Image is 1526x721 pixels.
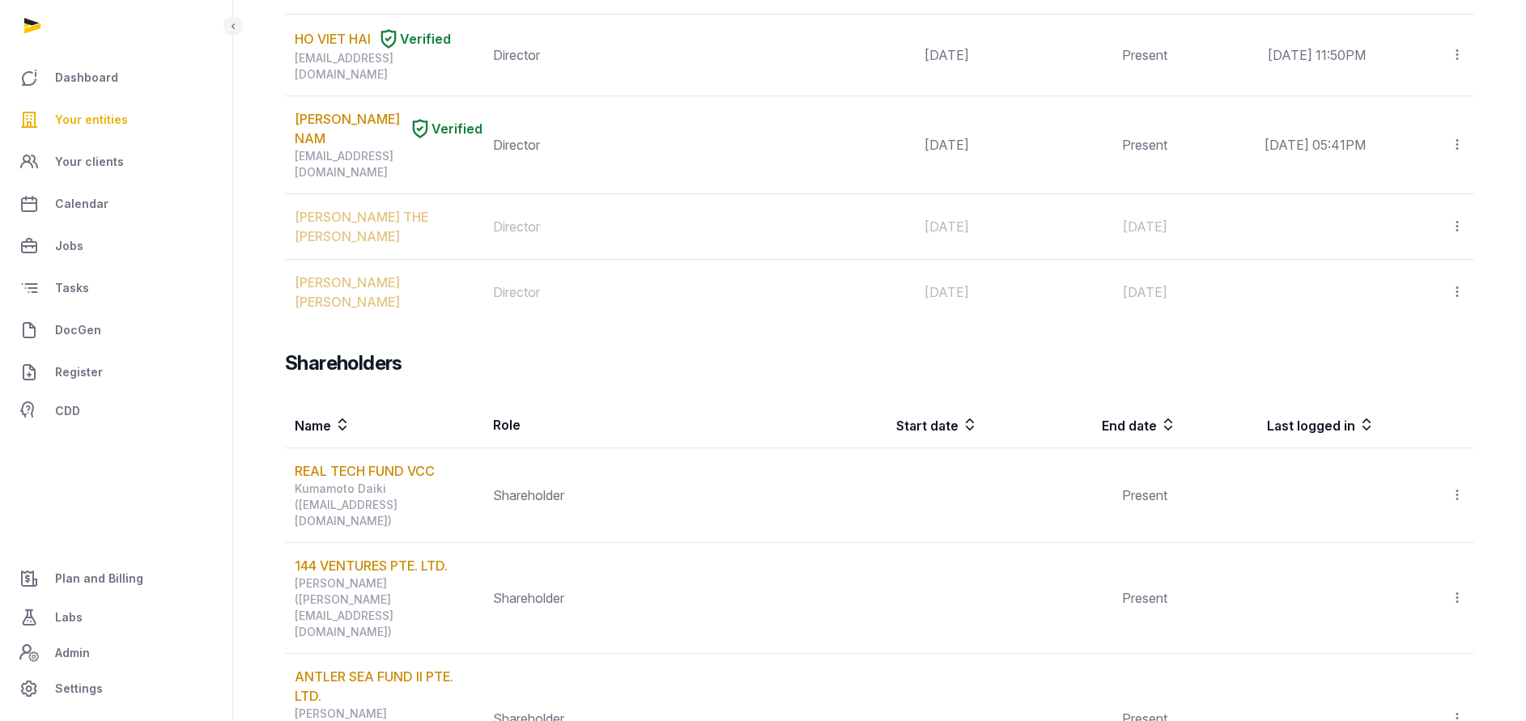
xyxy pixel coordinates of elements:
a: [PERSON_NAME] NAM [295,109,402,148]
span: Verified [400,29,451,49]
span: Your entities [55,110,128,129]
span: Register [55,363,103,382]
td: [DATE] [780,194,979,260]
span: Plan and Billing [55,569,143,588]
h3: Shareholders [285,350,402,376]
td: [DATE] [780,96,979,194]
a: REAL TECH FUND VCC [295,463,435,479]
span: Present [1122,590,1167,606]
th: Last logged in [1177,402,1375,448]
th: Start date [780,402,979,448]
span: Present [1122,137,1167,153]
a: Your clients [13,142,219,181]
td: Director [483,260,780,325]
a: 144 VENTURES PTE. LTD. [295,558,448,574]
span: Admin [55,643,90,663]
span: CDD [55,401,80,421]
div: [EMAIL_ADDRESS][DOMAIN_NAME] [295,50,482,83]
div: [PERSON_NAME] ([PERSON_NAME][EMAIL_ADDRESS][DOMAIN_NAME]) [295,575,482,640]
div: [EMAIL_ADDRESS][DOMAIN_NAME] [295,148,482,180]
span: Verified [431,119,482,138]
a: Plan and Billing [13,559,219,598]
th: Name [285,402,483,448]
span: Jobs [55,236,83,256]
a: CDD [13,395,219,427]
span: [DATE] 11:50PM [1268,47,1366,63]
a: Calendar [13,184,219,223]
span: Present [1122,47,1167,63]
span: Tasks [55,278,89,298]
span: Present [1122,487,1167,503]
td: Director [483,194,780,260]
a: Admin [13,637,219,669]
span: Dashboard [55,68,118,87]
th: Role [483,402,780,448]
a: Dashboard [13,58,219,97]
a: Jobs [13,227,219,265]
span: [DATE] 05:41PM [1265,137,1366,153]
a: Tasks [13,269,219,307]
td: Director [483,96,780,194]
span: [DATE] [1123,218,1167,235]
span: Labs [55,608,83,627]
span: [DATE] [1123,284,1167,300]
td: Shareholder [483,543,780,654]
td: Shareholder [483,448,780,543]
a: [PERSON_NAME] THE [PERSON_NAME] [295,207,482,246]
td: [DATE] [780,260,979,325]
a: Your entities [13,100,219,139]
th: End date [979,402,1177,448]
a: ANTLER SEA FUND II PTE. LTD. [295,668,453,704]
a: Settings [13,669,219,708]
td: [DATE] [780,15,979,96]
span: DocGen [55,320,101,340]
a: DocGen [13,311,219,350]
span: Calendar [55,194,108,214]
a: Register [13,353,219,392]
a: [PERSON_NAME] [PERSON_NAME] [295,273,482,312]
td: Director [483,15,780,96]
a: HO VIET HAI [295,29,371,49]
a: Labs [13,598,219,637]
span: Settings [55,679,103,698]
div: Kumamoto Daiki ([EMAIL_ADDRESS][DOMAIN_NAME]) [295,481,482,529]
span: Your clients [55,152,124,172]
